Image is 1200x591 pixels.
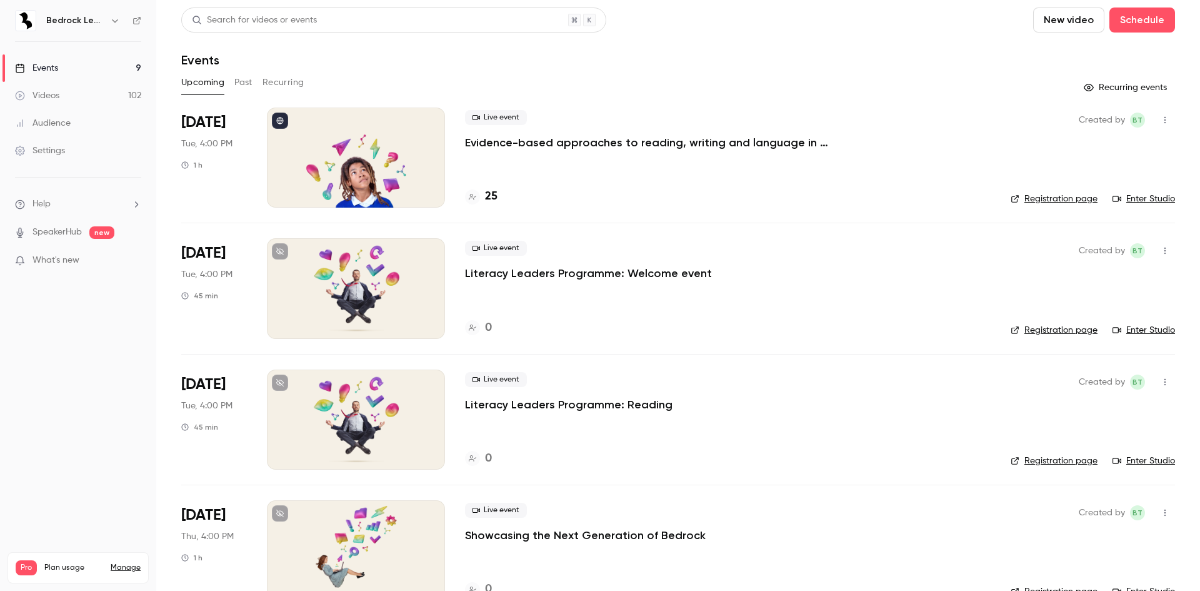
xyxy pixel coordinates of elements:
li: help-dropdown-opener [15,198,141,211]
span: BT [1132,113,1142,128]
span: Ben Triggs [1130,375,1145,390]
a: Registration page [1011,455,1097,467]
button: Past [234,73,252,93]
a: SpeakerHub [32,226,82,239]
h6: Bedrock Learning [46,14,105,27]
span: [DATE] [181,243,226,263]
span: BT [1132,375,1142,390]
a: Manage [111,563,141,573]
span: Created by [1079,505,1125,520]
div: 1 h [181,553,202,563]
h4: 0 [485,320,492,336]
a: Registration page [1011,193,1097,205]
div: 1 h [181,160,202,170]
h4: 0 [485,450,492,467]
span: [DATE] [181,113,226,133]
span: new [89,226,114,239]
button: Schedule [1109,8,1175,33]
div: Nov 18 Tue, 4:00 PM (Europe/London) [181,370,247,470]
span: Tue, 4:00 PM [181,138,232,150]
h4: 25 [485,188,497,205]
span: Live event [465,110,527,125]
span: Created by [1079,243,1125,258]
div: Settings [15,144,65,157]
span: Plan usage [44,563,103,573]
span: Tue, 4:00 PM [181,268,232,281]
span: Thu, 4:00 PM [181,530,234,543]
span: Created by [1079,375,1125,390]
a: Enter Studio [1112,455,1175,467]
a: 0 [465,320,492,336]
span: [DATE] [181,505,226,525]
div: Nov 4 Tue, 4:00 PM (Europe/London) [181,238,247,338]
span: Live event [465,241,527,256]
button: Recurring [262,73,304,93]
div: Events [15,62,58,74]
div: Search for videos or events [192,14,317,27]
iframe: Noticeable Trigger [126,255,141,266]
a: Evidence-based approaches to reading, writing and language in 2025/26 [465,135,840,150]
div: 45 min [181,291,218,301]
span: Ben Triggs [1130,505,1145,520]
a: Literacy Leaders Programme: Welcome event [465,266,712,281]
span: [DATE] [181,375,226,395]
span: Created by [1079,113,1125,128]
button: New video [1033,8,1104,33]
span: BT [1132,243,1142,258]
div: 45 min [181,422,218,432]
div: Oct 7 Tue, 4:00 PM (Europe/London) [181,108,247,208]
span: What's new [32,254,79,267]
button: Recurring events [1078,78,1175,98]
button: Upcoming [181,73,224,93]
a: 25 [465,188,497,205]
span: Ben Triggs [1130,113,1145,128]
span: BT [1132,505,1142,520]
span: Tue, 4:00 PM [181,400,232,412]
h1: Events [181,53,219,68]
span: Ben Triggs [1130,243,1145,258]
span: Help [32,198,51,211]
div: Audience [15,117,71,129]
a: Showcasing the Next Generation of Bedrock [465,528,706,543]
div: Videos [15,89,59,102]
a: Enter Studio [1112,193,1175,205]
a: Literacy Leaders Programme: Reading [465,397,672,412]
a: 0 [465,450,492,467]
span: Live event [465,372,527,387]
a: Registration page [1011,324,1097,336]
span: Pro [16,560,37,575]
a: Enter Studio [1112,324,1175,336]
img: Bedrock Learning [16,11,36,31]
span: Live event [465,503,527,518]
